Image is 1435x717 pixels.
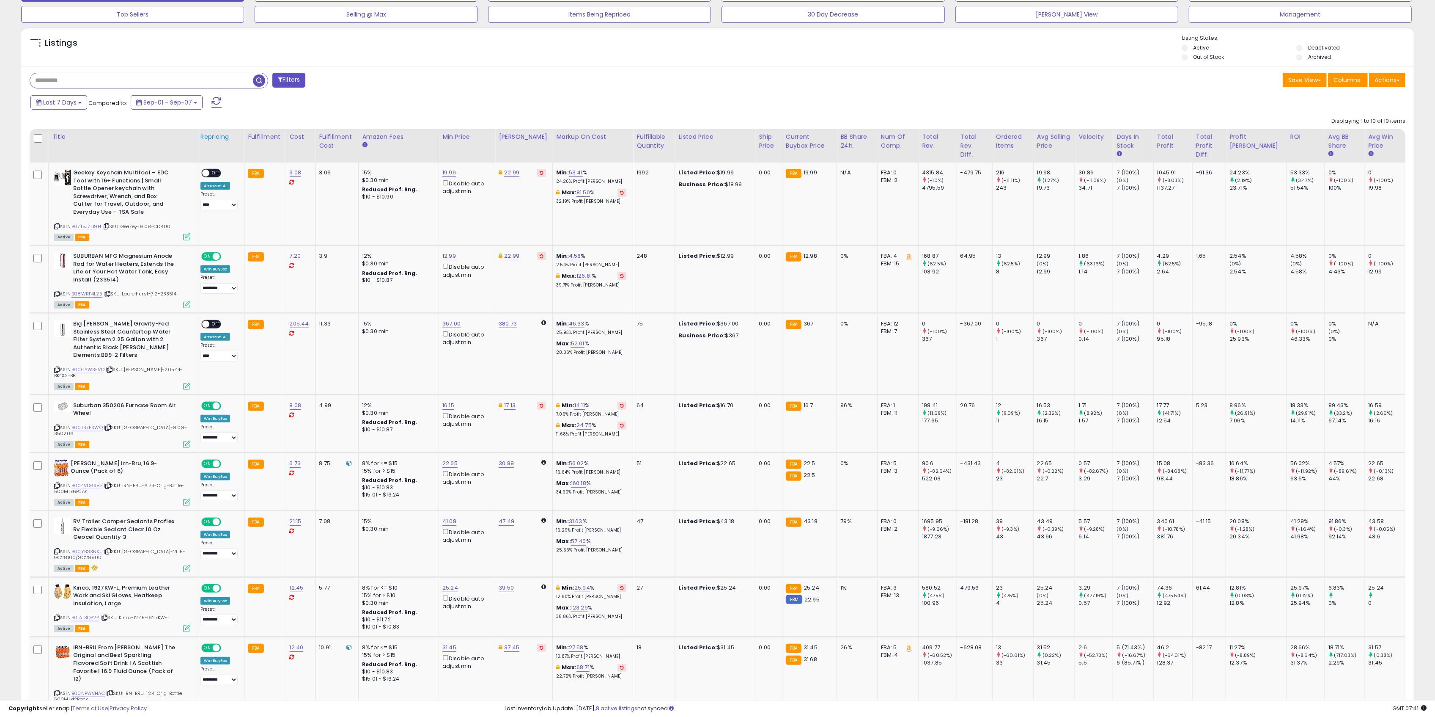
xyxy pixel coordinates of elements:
div: Cost [290,132,312,141]
div: 1137.27 [1157,184,1192,192]
small: (-100%) [1235,328,1254,335]
div: Total Profit Diff. [1196,132,1222,159]
small: (0%) [1229,260,1241,267]
small: (62.5%) [927,260,946,267]
b: Geekey Keychain Multitool – EDC Tool with 16+ Functions | Small Bottle Opener keychain with Screw... [73,169,176,218]
div: 0% [1328,169,1365,176]
div: Disable auto adjust min [442,330,488,346]
p: 39.71% Profit [PERSON_NAME] [556,282,626,288]
div: -91.36 [1196,169,1219,176]
div: 248 [637,252,668,260]
span: OFF [209,321,223,328]
th: The percentage added to the cost of goods (COGS) that forms the calculator for Min & Max prices. [553,129,633,163]
div: BB Share 24h. [840,132,873,150]
span: Compared to: [88,99,127,107]
div: FBA: 12 [881,320,912,328]
img: 51aZ+fv0ivL._SL40_.jpg [54,644,71,661]
div: $19.99 [678,169,749,176]
div: $0.30 min [362,328,432,335]
div: 100% [1328,184,1365,192]
small: FBA [786,252,801,262]
a: B08WRF4L25 [71,290,102,298]
div: ASIN: [54,320,190,389]
a: 52.01 [571,339,584,348]
a: 126.81 [576,272,592,280]
img: 31h6YgIuKdL._SL40_.jpg [54,252,71,269]
div: Preset: [200,342,238,361]
img: 41ibtp3iFcL._SL40_.jpg [54,169,71,186]
div: Avg Win Price [1369,132,1402,150]
div: Fulfillment Cost [319,132,355,150]
small: (-100%) [1374,177,1394,184]
a: 39.50 [499,584,514,592]
span: Last 7 Days [43,98,77,107]
div: 0% [840,320,870,328]
div: Fulfillment [248,132,282,141]
div: 103.92 [922,268,957,276]
small: (62.5%) [1163,260,1181,267]
small: Days In Stock. [1117,150,1122,158]
button: Last 7 Days [30,95,87,110]
div: 367 [922,335,957,343]
button: Items Being Repriced [488,6,711,23]
div: 1.14 [1078,268,1113,276]
a: B07T5JZD9H [71,223,101,230]
div: [PERSON_NAME] [499,132,549,141]
div: $367 [678,332,749,339]
b: Listed Price: [678,168,717,176]
div: Amazon AI [200,333,230,341]
div: % [556,272,626,288]
div: Current Buybox Price [786,132,834,150]
a: 4.58 [569,252,581,260]
div: 0 [1369,169,1405,176]
div: Avg BB Share [1328,132,1361,150]
span: OFF [220,253,233,260]
b: Max: [562,272,576,280]
div: 4795.59 [922,184,957,192]
a: 57.40 [571,537,586,546]
div: Disable auto adjust min [442,262,488,279]
div: 11.33 [319,320,352,328]
small: (-100%) [1296,328,1315,335]
div: 1 [996,335,1033,343]
div: % [556,169,626,185]
div: FBM: 15 [881,260,912,267]
div: 0% [840,252,870,260]
div: 8 [996,268,1033,276]
span: 19.99 [804,168,817,176]
a: Terms of Use [72,704,108,712]
label: Deactivated [1308,44,1340,51]
img: 51ETEdTTLGL._SL40_.jpg [54,460,69,477]
small: FBA [248,252,263,262]
b: Business Price: [678,180,725,188]
a: 31.63 [569,517,582,526]
div: 0% [1290,320,1325,328]
button: Save View [1283,73,1327,87]
button: Selling @ Max [255,6,477,23]
div: Ship Price [759,132,778,150]
a: 30.89 [499,459,514,468]
small: (-100%) [927,328,947,335]
img: 31Cm3bbRiWL._SL40_.jpg [54,518,71,535]
small: (0%) [1290,260,1302,267]
a: 24.75 [576,421,592,430]
label: Out of Stock [1193,53,1224,61]
div: 0 [922,320,957,328]
a: 41.08 [442,517,456,526]
small: FBA [248,320,263,329]
a: 16.15 [442,401,454,410]
a: 17.13 [504,401,516,410]
div: 2.64 [1157,268,1192,276]
div: 24.23% [1229,169,1287,176]
a: 12.45 [290,584,304,592]
div: 0 [1369,252,1405,260]
small: (-100%) [1163,328,1182,335]
a: 56.02 [569,459,584,468]
b: Min: [556,168,569,176]
b: Listed Price: [678,320,717,328]
div: 30.86 [1078,169,1113,176]
div: Total Rev. [922,132,953,150]
div: Days In Stock [1117,132,1150,150]
a: B01AT3QP2Y [71,614,99,621]
div: 3.06 [319,169,352,176]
